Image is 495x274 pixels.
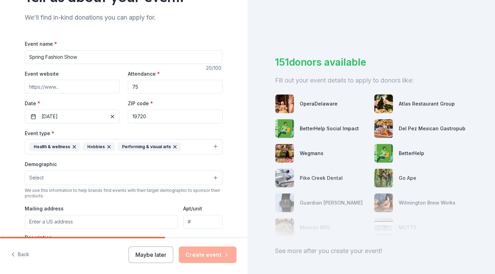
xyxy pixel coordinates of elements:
[25,161,57,168] label: Demographic
[300,124,359,133] div: BetterHelp Social Impact
[206,64,223,72] div: 20 /100
[374,95,393,113] img: photo for Atlas Restaurant Group
[25,41,57,47] label: Event name
[29,174,44,182] span: Select
[129,246,173,263] button: Maybe later
[25,205,64,212] label: Mailing address
[275,245,467,256] div: See more after you create your event!
[83,142,115,151] div: Hobbies
[25,50,223,64] input: Spring Fundraiser
[183,205,202,212] label: Apt/unit
[25,80,120,94] input: https://www...
[128,80,223,94] input: 20
[183,215,223,229] input: #
[11,248,29,262] button: Back
[374,119,393,138] img: photo for Del Pez Mexican Gastropub
[275,119,294,138] img: photo for BetterHelp Social Impact
[300,100,338,108] div: OperaDelaware
[25,215,178,229] input: Enter a US address
[399,100,455,108] div: Atlas Restaurant Group
[275,75,467,86] div: Fill out your event details to apply to donors like:
[399,124,465,133] div: Del Pez Mexican Gastropub
[118,142,181,151] div: Performing & visual arts
[25,12,223,23] div: We'll find in-kind donations you can apply for.
[128,70,160,77] label: Attendance
[25,130,54,137] label: Event type
[25,234,52,241] label: Description
[25,188,223,199] div: We use this information to help brands find events with their target demographic to sponsor their...
[374,144,393,163] img: photo for BetterHelp
[128,100,153,107] label: ZIP code
[399,149,424,157] div: BetterHelp
[275,95,294,113] img: photo for OperaDelaware
[25,100,120,107] label: Date
[25,70,59,77] label: Event website
[275,55,467,69] div: 151 donors available
[25,171,223,185] button: Select
[275,144,294,163] img: photo for Wegmans
[128,110,223,123] input: 12345 (U.S. only)
[29,142,80,151] div: Health & wellness
[300,149,323,157] div: Wegmans
[25,110,120,123] button: [DATE]
[25,139,223,154] button: Health & wellnessHobbiesPerforming & visual arts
